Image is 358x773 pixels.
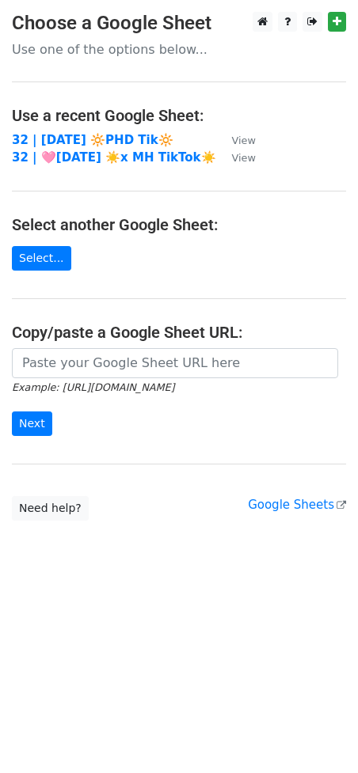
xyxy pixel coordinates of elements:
[12,348,338,378] input: Paste your Google Sheet URL here
[12,41,346,58] p: Use one of the options below...
[216,150,256,165] a: View
[12,133,173,147] a: 32 | [DATE] 🔆PHD Tik🔆
[232,135,256,146] small: View
[12,323,346,342] h4: Copy/paste a Google Sheet URL:
[232,152,256,164] small: View
[12,215,346,234] h4: Select another Google Sheet:
[216,133,256,147] a: View
[12,106,346,125] h4: Use a recent Google Sheet:
[12,12,346,35] h3: Choose a Google Sheet
[12,246,71,271] a: Select...
[12,496,89,521] a: Need help?
[12,150,216,165] a: 32 | 🩷[DATE] ☀️x MH TikTok☀️
[12,411,52,436] input: Next
[12,381,174,393] small: Example: [URL][DOMAIN_NAME]
[248,498,346,512] a: Google Sheets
